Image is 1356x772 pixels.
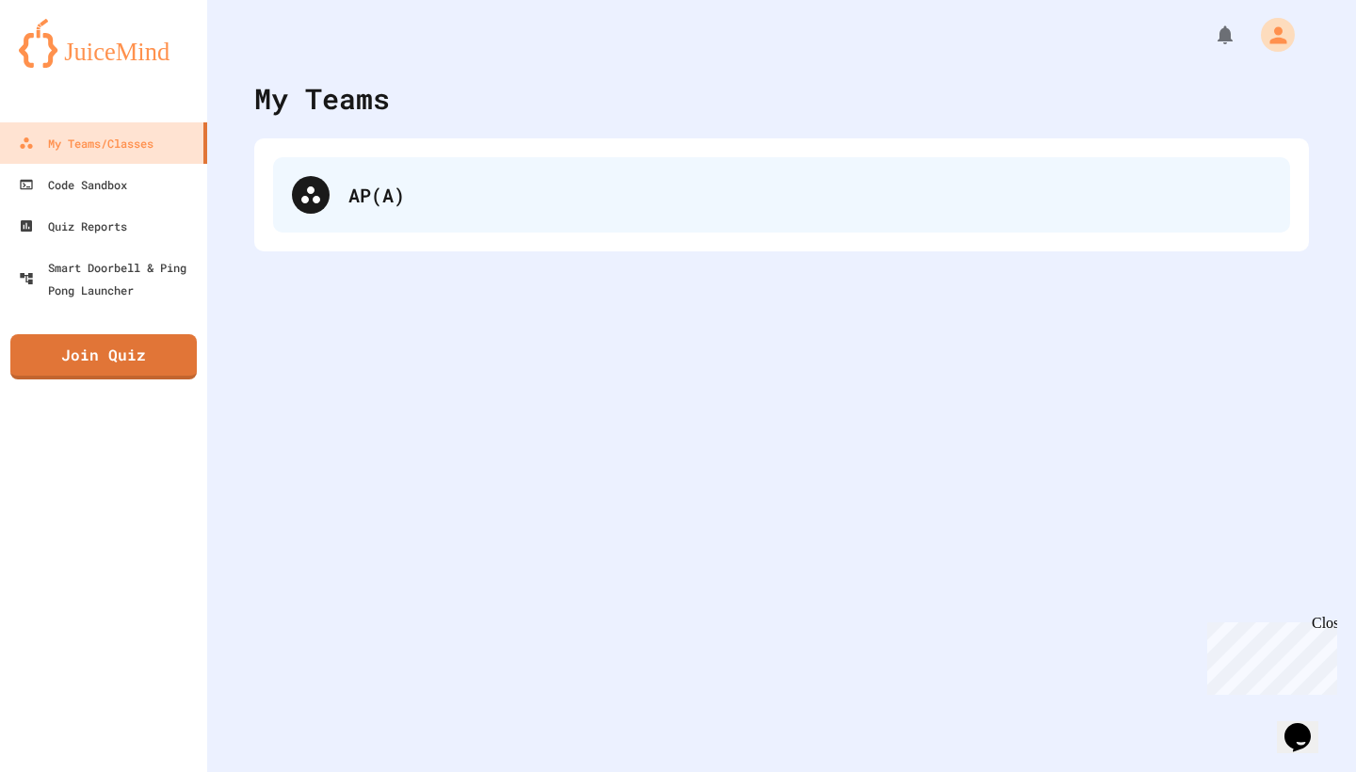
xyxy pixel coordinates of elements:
iframe: chat widget [1200,615,1337,695]
div: AP(A) [273,157,1290,233]
div: My Teams/Classes [19,132,153,154]
div: My Account [1241,13,1299,56]
div: My Notifications [1179,19,1241,51]
iframe: chat widget [1277,697,1337,753]
a: Join Quiz [10,334,197,379]
div: Quiz Reports [19,215,127,237]
div: Code Sandbox [19,173,127,196]
div: My Teams [254,77,390,120]
div: Smart Doorbell & Ping Pong Launcher [19,256,200,301]
img: logo-orange.svg [19,19,188,68]
div: AP(A) [348,181,1271,209]
div: Chat with us now!Close [8,8,130,120]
